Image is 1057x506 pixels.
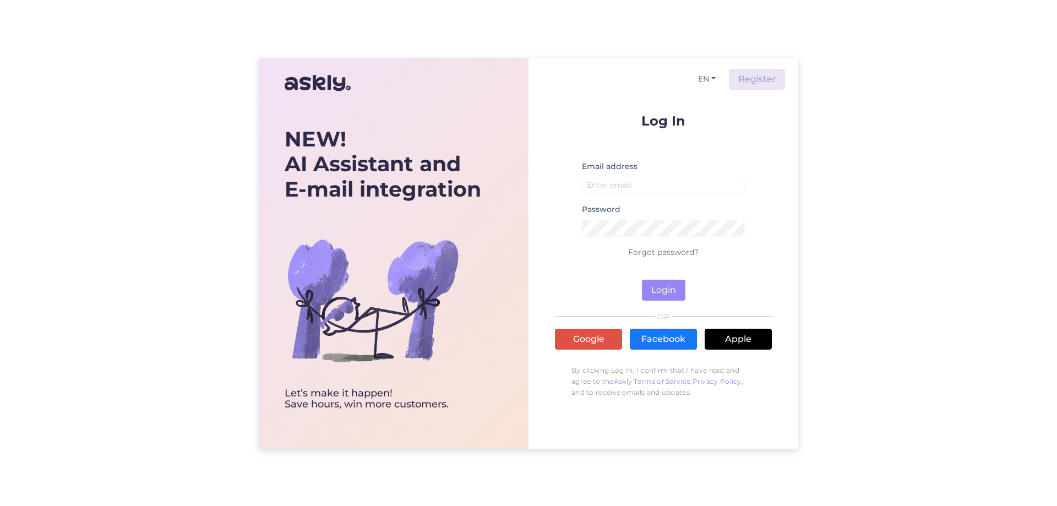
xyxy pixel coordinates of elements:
[555,329,622,350] a: Google
[705,329,772,350] a: Apple
[285,127,481,202] div: AI Assistant and E-mail integration
[729,69,785,90] a: Register
[285,388,481,410] div: Let’s make it happen! Save hours, win more customers.
[555,114,772,128] p: Log In
[582,177,745,194] input: Enter email
[630,329,697,350] a: Facebook
[285,70,351,96] img: Askly
[285,212,461,388] img: bg-askly
[693,377,742,385] a: Privacy Policy
[694,71,720,87] button: EN
[582,204,620,215] label: Password
[582,161,638,172] label: Email address
[285,126,346,152] b: NEW!
[656,313,672,320] span: OR
[642,280,685,301] button: Login
[555,360,772,404] p: By clicking Log In, I confirm that I have read and agree to the , , and to receive emails and upd...
[614,377,691,385] a: Askly Terms of Service
[628,247,699,257] a: Forgot password?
